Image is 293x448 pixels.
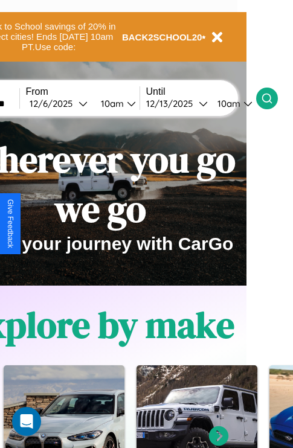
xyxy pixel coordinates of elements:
div: 10am [95,98,127,109]
div: 10am [211,98,243,109]
div: 12 / 6 / 2025 [30,98,79,109]
button: 12/6/2025 [26,97,91,110]
label: Until [146,86,256,97]
button: 10am [208,97,256,110]
div: Give Feedback [6,199,14,248]
button: 10am [91,97,140,110]
b: BACK2SCHOOL20 [122,32,202,42]
div: 12 / 13 / 2025 [146,98,199,109]
label: From [26,86,140,97]
div: Open Intercom Messenger [12,407,41,436]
